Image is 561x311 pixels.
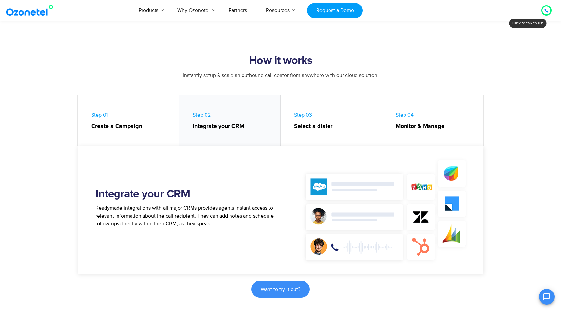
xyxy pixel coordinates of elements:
a: Want to try it out? [251,281,310,298]
a: Step 03Select a dialer [280,95,382,150]
h2: How it works [78,55,483,68]
span: Readymade integrations with all major CRMs provides agents instant access to relevant information... [95,205,274,227]
strong: Integrate your CRM [193,122,274,131]
strong: Monitor & Manage [396,122,477,131]
a: Step 02Integrate your CRM [179,95,281,150]
h2: Integrate your CRM [95,188,280,201]
a: Step 01Create a Campaign [78,95,179,150]
img: Integrated your CRM [300,157,475,264]
a: Request a Demo [307,3,363,18]
span: Step 01 [91,112,172,131]
a: Step 04Monitor & Manage [382,95,484,150]
span: Step 03 [294,112,375,131]
strong: Select a dialer [294,122,375,131]
button: Open chat [539,289,555,305]
strong: Create a Campaign [91,122,172,131]
span: Instantly setup & scale an outbound call center from anywhere with our cloud solution. [183,72,379,79]
span: Step 02 [193,112,274,131]
span: Step 04 [396,112,477,131]
span: Want to try it out? [261,287,300,292]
